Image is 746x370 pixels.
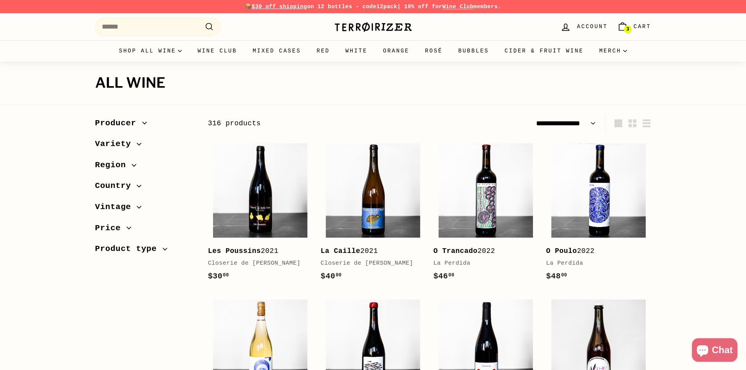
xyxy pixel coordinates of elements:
button: Product type [95,240,195,262]
b: Les Poussins [208,247,261,255]
a: Les Poussins2021Closerie de [PERSON_NAME] [208,138,313,290]
span: $30 off shipping [252,4,307,10]
sup: 00 [223,273,229,278]
div: La Perdida [434,259,531,268]
a: O Poulo2022La Perdida [546,138,651,290]
span: $40 [321,272,342,281]
a: Orange [375,40,417,61]
summary: Shop all wine [111,40,190,61]
a: Bubbles [450,40,497,61]
button: Variety [95,135,195,157]
span: Producer [95,117,142,130]
a: O Trancado2022La Perdida [434,138,538,290]
span: Vintage [95,200,137,214]
strong: 12pack [376,4,397,10]
a: Wine Club [190,40,245,61]
button: Producer [95,115,195,136]
button: Region [95,157,195,178]
a: Cider & Fruit Wine [497,40,592,61]
div: Closerie de [PERSON_NAME] [208,259,305,268]
span: 3 [626,27,629,32]
a: Cart [612,15,656,38]
a: Rosé [417,40,450,61]
p: 📦 on 12 bottles - code | 10% off for members. [95,2,651,11]
inbox-online-store-chat: Shopify online store chat [690,338,740,364]
a: La Caille2021Closerie de [PERSON_NAME] [321,138,426,290]
b: O Poulo [546,247,577,255]
div: Primary [79,40,667,61]
div: La Perdida [546,259,643,268]
span: Price [95,222,127,235]
button: Price [95,220,195,241]
span: $30 [208,272,229,281]
div: 2022 [546,245,643,257]
span: $48 [546,272,567,281]
a: Account [556,15,612,38]
a: White [338,40,375,61]
span: Region [95,159,132,172]
summary: Merch [591,40,635,61]
span: Product type [95,242,163,256]
span: Variety [95,137,137,151]
span: Cart [634,22,651,31]
div: 2022 [434,245,531,257]
button: Vintage [95,199,195,220]
div: 316 products [208,118,430,129]
div: Closerie de [PERSON_NAME] [321,259,418,268]
div: 2021 [208,245,305,257]
button: Country [95,177,195,199]
a: Mixed Cases [245,40,309,61]
b: La Caille [321,247,360,255]
sup: 00 [561,273,567,278]
span: $46 [434,272,455,281]
span: Account [577,22,607,31]
b: O Trancado [434,247,478,255]
sup: 00 [336,273,341,278]
a: Red [309,40,338,61]
a: Wine Club [442,4,473,10]
div: 2021 [321,245,418,257]
sup: 00 [448,273,454,278]
span: Country [95,179,137,193]
h1: All wine [95,75,651,91]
